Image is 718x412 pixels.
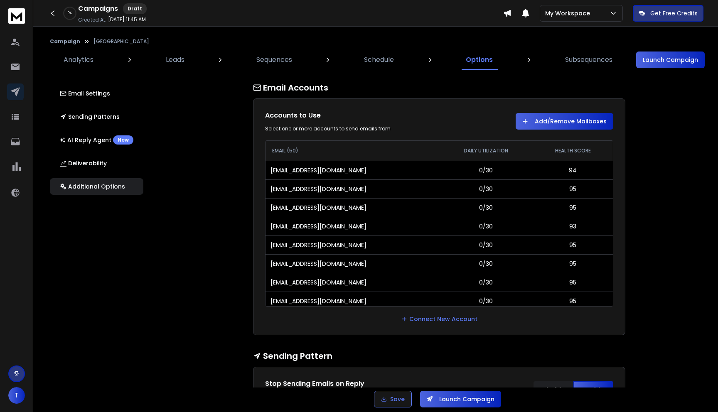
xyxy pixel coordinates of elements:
[573,381,613,398] button: Enable
[265,125,431,132] div: Select one or more accounts to send emails from
[253,350,625,362] h1: Sending Pattern
[533,161,613,179] td: 94
[8,387,25,404] button: T
[50,38,80,45] button: Campaign
[60,135,133,145] p: AI Reply Agent
[633,5,703,22] button: Get Free Credits
[270,222,366,231] p: [EMAIL_ADDRESS][DOMAIN_NAME]
[161,50,189,70] a: Leads
[636,51,705,68] button: Launch Campaign
[688,383,708,403] iframe: To enrich screen reader interactions, please activate Accessibility in Grammarly extension settings
[113,135,133,145] div: New
[359,50,399,70] a: Schedule
[439,292,533,310] td: 0/30
[270,204,366,212] p: [EMAIL_ADDRESS][DOMAIN_NAME]
[533,292,613,310] td: 95
[439,179,533,198] td: 0/30
[270,297,366,305] p: [EMAIL_ADDRESS][DOMAIN_NAME]
[533,141,613,161] th: HEALTH SCORE
[270,241,366,249] p: [EMAIL_ADDRESS][DOMAIN_NAME]
[516,113,613,130] button: Add/Remove Mailboxes
[374,391,412,407] button: Save
[256,55,292,65] p: Sequences
[60,159,107,167] p: Deliverability
[60,89,110,98] p: Email Settings
[266,141,438,161] th: EMAIL (50)
[534,381,573,398] button: Disable
[93,38,149,45] p: [GEOGRAPHIC_DATA]
[533,217,613,235] td: 93
[439,235,533,254] td: 0/30
[439,254,533,273] td: 0/30
[439,141,533,161] th: DAILY UTILIZATION
[166,55,184,65] p: Leads
[123,3,147,14] div: Draft
[533,179,613,198] td: 95
[251,50,297,70] a: Sequences
[270,260,366,268] p: [EMAIL_ADDRESS][DOMAIN_NAME]
[439,217,533,235] td: 0/30
[78,4,118,14] h1: Campaigns
[50,85,143,102] button: Email Settings
[50,132,143,148] button: AI Reply AgentNew
[64,55,93,65] p: Analytics
[439,273,533,292] td: 0/30
[466,55,493,65] p: Options
[533,254,613,273] td: 95
[533,198,613,217] td: 95
[461,50,498,70] a: Options
[364,55,394,65] p: Schedule
[533,273,613,292] td: 95
[270,166,366,174] p: [EMAIL_ADDRESS][DOMAIN_NAME]
[420,391,501,407] button: Launch Campaign
[253,82,625,93] h1: Email Accounts
[533,235,613,254] td: 95
[650,9,698,17] p: Get Free Credits
[50,178,143,195] button: Additional Options
[401,315,477,323] a: Connect New Account
[265,379,431,389] h1: Stop Sending Emails on Reply
[545,9,593,17] p: My Workspace
[108,16,146,23] p: [DATE] 11:45 AM
[270,278,366,287] p: [EMAIL_ADDRESS][DOMAIN_NAME]
[565,55,612,65] p: Subsequences
[68,11,72,16] p: 0 %
[270,185,366,193] p: [EMAIL_ADDRESS][DOMAIN_NAME]
[60,113,120,121] p: Sending Patterns
[439,161,533,179] td: 0/30
[50,108,143,125] button: Sending Patterns
[78,17,106,23] p: Created At:
[59,50,98,70] a: Analytics
[439,198,533,217] td: 0/30
[60,182,125,191] p: Additional Options
[560,50,617,70] a: Subsequences
[265,110,431,120] h1: Accounts to Use
[8,8,25,24] img: logo
[50,155,143,172] button: Deliverability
